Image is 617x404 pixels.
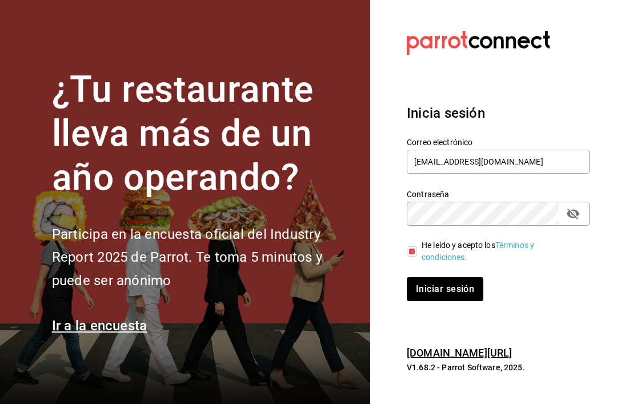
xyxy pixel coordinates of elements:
a: [DOMAIN_NAME][URL] [407,347,512,359]
label: Correo electrónico [407,138,590,146]
h1: ¿Tu restaurante lleva más de un año operando? [52,68,356,199]
a: Ir a la encuesta [52,318,147,334]
button: passwordField [563,204,583,223]
label: Contraseña [407,190,590,198]
p: V1.68.2 - Parrot Software, 2025. [407,362,590,373]
input: Ingresa tu correo electrónico [407,150,590,174]
div: He leído y acepto los [422,239,580,263]
h3: Inicia sesión [407,103,590,123]
h2: Participa en la encuesta oficial del Industry Report 2025 de Parrot. Te toma 5 minutos y puede se... [52,223,356,293]
button: Iniciar sesión [407,277,483,301]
